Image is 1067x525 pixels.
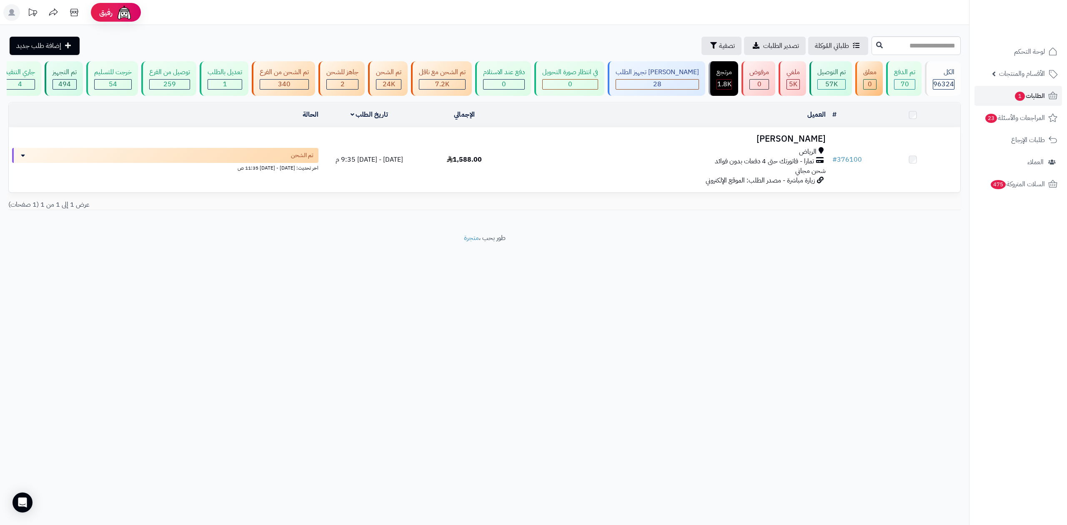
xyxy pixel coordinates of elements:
[223,79,227,89] span: 1
[12,163,318,172] div: اخر تحديث: [DATE] - [DATE] 11:35 ص
[483,80,524,89] div: 0
[568,79,572,89] span: 0
[744,37,806,55] a: تصدير الطلبات
[464,233,479,243] a: متجرة
[832,155,862,165] a: #376100
[150,80,190,89] div: 259
[740,61,777,96] a: مرفوض 0
[22,4,43,23] a: تحديثات المنصة
[260,80,308,89] div: 340
[502,79,506,89] span: 0
[606,61,707,96] a: [PERSON_NAME] تجهيز الطلب 28
[260,67,309,77] div: تم الشحن من الفرع
[757,79,761,89] span: 0
[807,110,826,120] a: العميل
[991,180,1006,189] span: 475
[653,79,661,89] span: 28
[383,79,395,89] span: 24K
[542,67,598,77] div: في انتظار صورة التحويل
[341,79,345,89] span: 2
[808,61,854,96] a: تم التوصيل 57K
[787,80,799,89] div: 4997
[94,67,132,77] div: خرجت للتسليم
[278,79,291,89] span: 340
[815,41,849,51] span: طلباتي المُوكلة
[419,80,465,89] div: 7222
[990,178,1045,190] span: السلات المتروكة
[317,61,366,96] a: جاهز للشحن 2
[533,61,606,96] a: في انتظار صورة التحويل 0
[832,110,837,120] a: #
[974,130,1062,150] a: طلبات الإرجاع
[435,79,449,89] span: 7.2K
[95,80,131,89] div: 54
[616,67,699,77] div: [PERSON_NAME] تجهيز الطلب
[974,86,1062,106] a: الطلبات1
[854,61,884,96] a: معلق 0
[351,110,388,120] a: تاريخ الطلب
[376,67,401,77] div: تم الشحن
[933,79,954,89] span: 96324
[303,110,318,120] a: الحالة
[99,7,113,17] span: رفيق
[140,61,198,96] a: توصيل من الفرع 259
[1014,90,1045,102] span: الطلبات
[818,80,845,89] div: 56996
[109,79,117,89] span: 54
[717,79,731,89] span: 1.8K
[473,61,533,96] a: دفع عند الاستلام 0
[419,67,466,77] div: تم الشحن مع ناقل
[376,80,401,89] div: 24019
[291,151,313,160] span: تم الشحن
[999,68,1045,80] span: الأقسام والمنتجات
[515,134,825,144] h3: [PERSON_NAME]
[1010,20,1059,37] img: logo-2.png
[85,61,140,96] a: خرجت للتسليم 54
[868,79,872,89] span: 0
[208,80,242,89] div: 1
[5,67,35,77] div: جاري التنفيذ
[447,155,482,165] span: 1,588.00
[832,155,837,165] span: #
[974,42,1062,62] a: لوحة التحكم
[1015,92,1025,101] span: 1
[327,80,358,89] div: 2
[715,157,814,166] span: تمارا - فاتورتك حتى 4 دفعات بدون فوائد
[198,61,250,96] a: تعديل بالطلب 1
[789,79,797,89] span: 5K
[894,67,915,77] div: تم الدفع
[863,67,877,77] div: معلق
[53,80,76,89] div: 494
[336,155,403,165] span: [DATE] - [DATE] 9:35 م
[1027,156,1044,168] span: العملاء
[985,114,997,123] span: 23
[543,80,598,89] div: 0
[208,67,242,77] div: تعديل بالطلب
[706,175,815,185] span: زيارة مباشرة - مصدر الطلب: الموقع الإلكتروني
[933,67,954,77] div: الكل
[326,67,358,77] div: جاهز للشحن
[149,67,190,77] div: توصيل من الفرع
[250,61,317,96] a: تم الشحن من الفرع 340
[763,41,799,51] span: تصدير الطلبات
[163,79,176,89] span: 259
[717,80,731,89] div: 1838
[974,108,1062,128] a: المراجعات والأسئلة23
[707,61,740,96] a: مرتجع 1.8K
[1014,46,1045,57] span: لوحة التحكم
[10,37,80,55] a: إضافة طلب جديد
[716,67,732,77] div: مرتجع
[616,80,699,89] div: 28
[366,61,409,96] a: تم الشحن 24K
[984,112,1045,124] span: المراجعات والأسئلة
[43,61,85,96] a: تم التجهيز 494
[901,79,909,89] span: 70
[16,41,61,51] span: إضافة طلب جديد
[974,152,1062,172] a: العملاء
[454,110,475,120] a: الإجمالي
[808,37,868,55] a: طلباتي المُوكلة
[864,80,876,89] div: 0
[58,79,71,89] span: 494
[974,174,1062,194] a: السلات المتروكة475
[2,200,485,210] div: عرض 1 إلى 1 من 1 (1 صفحات)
